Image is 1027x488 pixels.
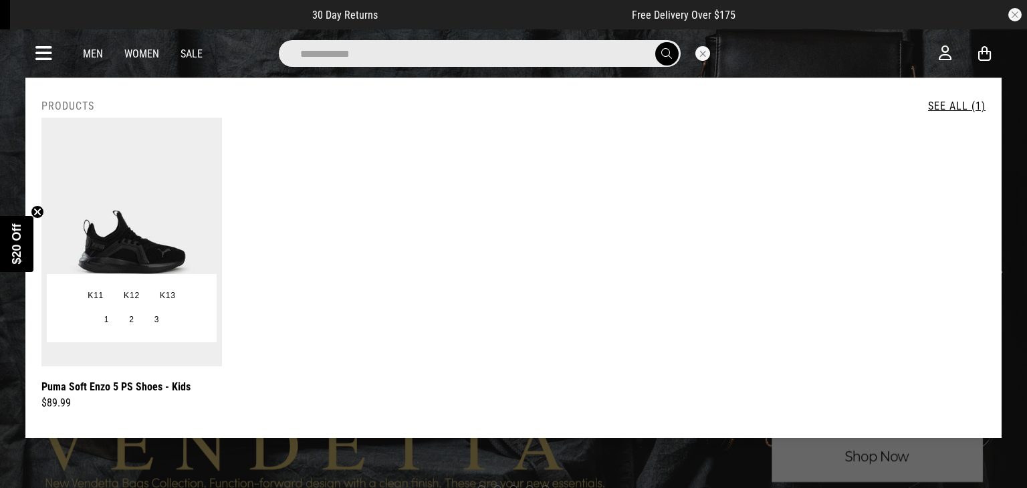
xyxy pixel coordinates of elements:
[181,47,203,60] a: Sale
[94,308,119,332] button: 1
[144,308,169,332] button: 3
[41,395,222,411] div: $89.99
[41,118,222,366] img: Puma Soft Enzo 5 Ps Shoes - Kids in Black
[695,46,710,61] button: Close search
[114,284,150,308] button: K12
[632,9,735,21] span: Free Delivery Over $175
[41,100,94,112] h2: Products
[928,100,986,112] a: See All (1)
[150,284,186,308] button: K13
[312,9,378,21] span: 30 Day Returns
[83,47,103,60] a: Men
[10,223,23,264] span: $20 Off
[78,284,114,308] button: K11
[11,5,51,45] button: Open LiveChat chat widget
[41,378,191,395] a: Puma Soft Enzo 5 PS Shoes - Kids
[405,8,605,21] iframe: Customer reviews powered by Trustpilot
[31,205,44,219] button: Close teaser
[124,47,159,60] a: Women
[119,308,144,332] button: 2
